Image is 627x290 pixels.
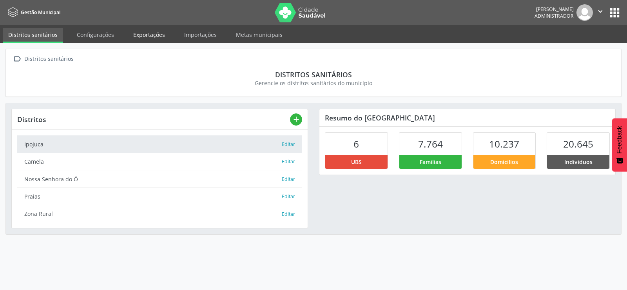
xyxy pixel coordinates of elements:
button: Editar [281,140,295,148]
div: Nossa Senhora do Ó [24,175,281,183]
a: Importações [179,28,222,42]
a: Configurações [71,28,120,42]
i: add [292,115,301,124]
div: Gerencie os distritos sanitários do município [17,79,610,87]
button: apps [608,6,622,20]
button: Editar [281,175,295,183]
div: [PERSON_NAME] [535,6,574,13]
a: Camela Editar [17,153,302,170]
div: Distritos [17,115,290,124]
button: Editar [281,193,295,201]
a: Nossa Senhora do Ó Editar [17,170,302,188]
a: Exportações [128,28,170,42]
button:  [593,4,608,21]
i:  [596,7,605,16]
a: Praias Editar [17,188,302,205]
button: Feedback - Mostrar pesquisa [612,118,627,171]
div: Zona Rural [24,210,281,218]
span: Indivíduos [564,158,593,166]
div: Distritos sanitários [23,53,75,65]
span: Administrador [535,13,574,19]
a: Distritos sanitários [3,28,63,43]
div: Praias [24,192,281,201]
span: Domicílios [490,158,518,166]
span: 10.237 [489,137,519,150]
i:  [11,53,23,65]
span: 7.764 [418,137,443,150]
div: Resumo do [GEOGRAPHIC_DATA] [319,109,615,126]
span: Famílias [420,158,441,166]
span: Feedback [616,126,623,153]
span: UBS [351,158,362,166]
div: Ipojuca [24,140,281,148]
div: Camela [24,157,281,166]
a: Ipojuca Editar [17,135,302,153]
a: Metas municipais [230,28,288,42]
span: 20.645 [563,137,593,150]
div: Distritos sanitários [17,70,610,79]
button: Editar [281,158,295,166]
a:  Distritos sanitários [11,53,75,65]
span: Gestão Municipal [21,9,60,16]
a: Gestão Municipal [5,6,60,19]
span: 6 [353,137,359,150]
img: img [576,4,593,21]
button: add [290,113,302,126]
a: Zona Rural Editar [17,205,302,222]
button: Editar [281,210,295,218]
